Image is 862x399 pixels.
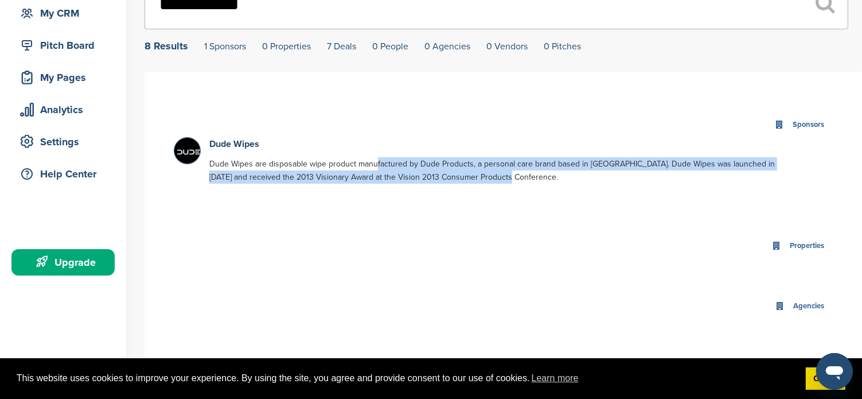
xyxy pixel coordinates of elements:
div: My CRM [17,3,115,24]
a: 0 People [372,41,408,52]
a: 0 Vendors [486,41,528,52]
div: My Pages [17,67,115,88]
div: Analytics [17,99,115,120]
div: Upgrade [17,252,115,273]
a: Upgrade [11,249,115,276]
a: Settings [11,129,115,155]
div: 8 Results [145,41,188,51]
p: Dude Wipes are disposable wipe product manufactured by Dude Products, a personal care brand based... [209,157,791,184]
a: Dude Wipes [209,138,259,150]
a: 0 Agencies [424,41,470,52]
a: My Pages [11,64,115,91]
a: learn more about cookies [530,370,580,387]
div: Agencies [790,300,827,313]
div: Settings [17,131,115,152]
div: Help Center [17,164,115,184]
a: 7 Deals [327,41,356,52]
a: Help Center [11,161,115,187]
a: Pitch Board [11,32,115,59]
img: Gcfarpgv 400x400 [174,138,203,166]
div: Sponsors [790,118,827,131]
a: 0 Pitches [544,41,581,52]
a: 0 Properties [262,41,311,52]
a: Analytics [11,96,115,123]
a: dismiss cookie message [806,367,845,390]
iframe: Button to launch messaging window [816,353,853,390]
a: 1 Sponsors [204,41,246,52]
span: This website uses cookies to improve your experience. By using the site, you agree and provide co... [17,370,797,387]
div: Pitch Board [17,35,115,56]
div: Properties [787,239,827,253]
